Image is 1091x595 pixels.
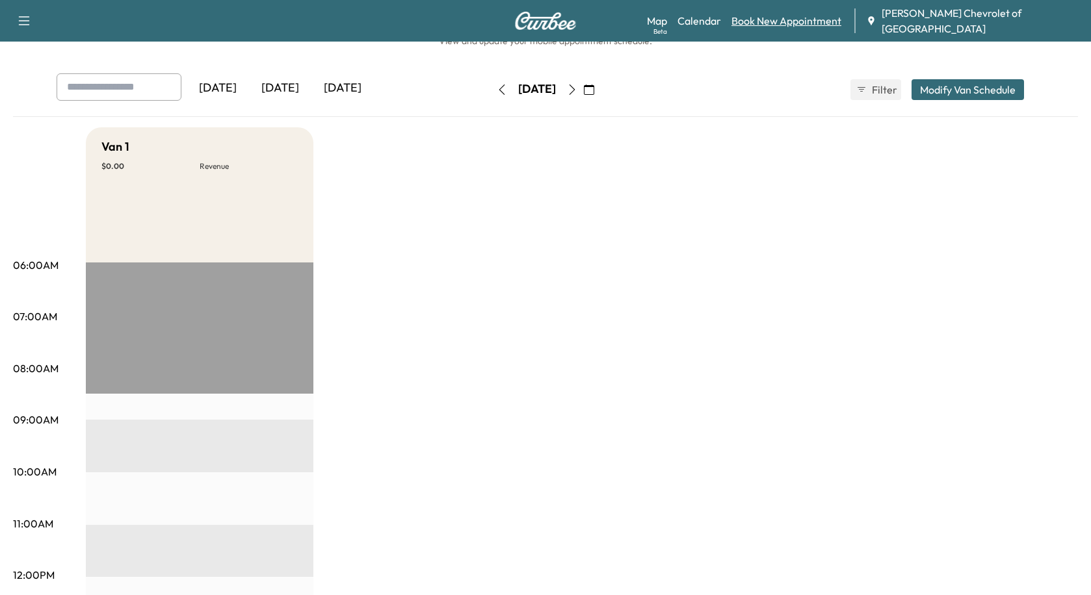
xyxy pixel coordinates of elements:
[731,13,841,29] a: Book New Appointment
[872,82,895,97] span: Filter
[187,73,249,103] div: [DATE]
[311,73,374,103] div: [DATE]
[13,516,53,531] p: 11:00AM
[514,12,577,30] img: Curbee Logo
[13,567,55,583] p: 12:00PM
[912,79,1024,100] button: Modify Van Schedule
[101,161,200,171] p: $ 0.00
[101,138,129,156] h5: Van 1
[249,73,311,103] div: [DATE]
[653,27,667,36] div: Beta
[647,13,667,29] a: MapBeta
[518,81,556,97] div: [DATE]
[677,13,721,29] a: Calendar
[200,161,298,171] p: Revenue
[13,464,57,479] p: 10:00AM
[13,412,59,427] p: 09:00AM
[882,5,1081,36] span: [PERSON_NAME] Chevrolet of [GEOGRAPHIC_DATA]
[13,257,59,273] p: 06:00AM
[13,309,57,324] p: 07:00AM
[13,361,59,376] p: 08:00AM
[850,79,901,100] button: Filter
